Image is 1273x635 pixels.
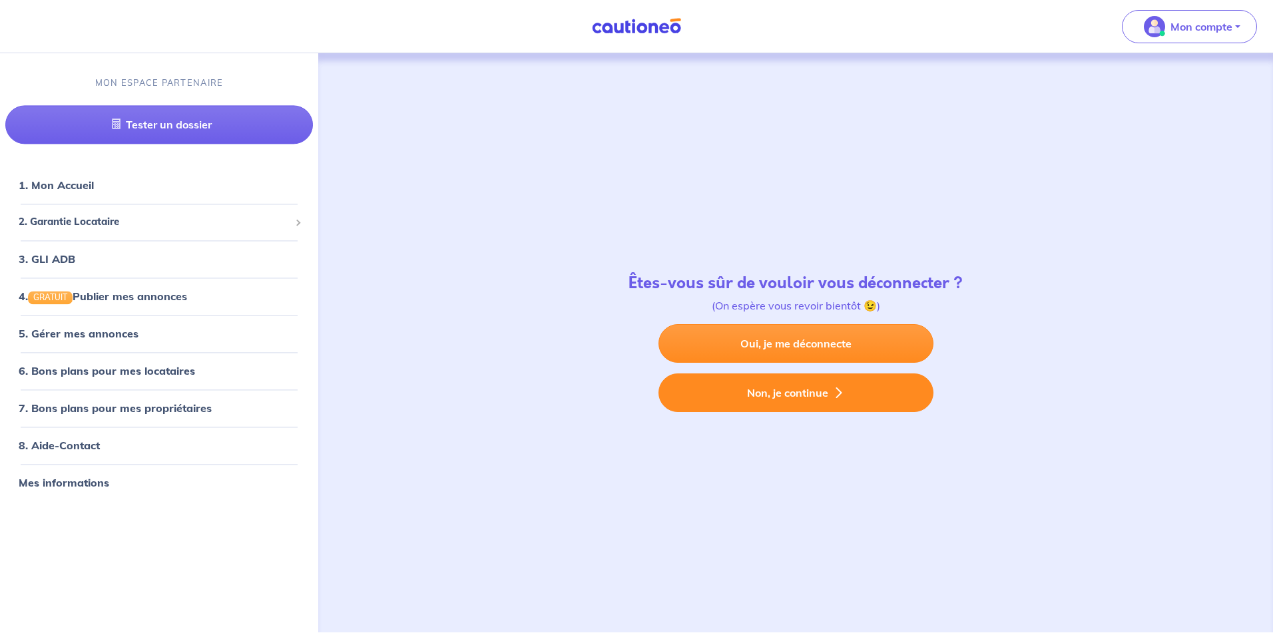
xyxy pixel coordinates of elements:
a: Mes informations [19,476,109,489]
div: 1. Mon Accueil [5,172,313,199]
a: Oui, je me déconnecte [658,324,933,363]
div: 4.GRATUITPublier mes annonces [5,283,313,310]
div: 2. Garantie Locataire [5,210,313,236]
img: illu_account_valid_menu.svg [1144,16,1165,37]
img: Cautioneo [587,18,686,35]
a: Tester un dossier [5,106,313,144]
p: Mon compte [1170,19,1232,35]
h4: Êtes-vous sûr de vouloir vous déconnecter ? [629,274,963,293]
a: 7. Bons plans pour mes propriétaires [19,401,212,415]
a: 6. Bons plans pour mes locataires [19,364,195,377]
div: 8. Aide-Contact [5,432,313,459]
button: illu_account_valid_menu.svgMon compte [1122,10,1257,43]
span: 2. Garantie Locataire [19,215,290,230]
div: 5. Gérer mes annonces [5,320,313,347]
p: MON ESPACE PARTENAIRE [95,77,224,89]
a: 1. Mon Accueil [19,179,94,192]
div: 7. Bons plans pour mes propriétaires [5,395,313,421]
a: 8. Aide-Contact [19,439,100,452]
a: 3. GLI ADB [19,252,75,266]
p: (On espère vous revoir bientôt 😉) [629,298,963,314]
a: 4.GRATUITPublier mes annonces [19,290,187,303]
a: 5. Gérer mes annonces [19,327,138,340]
div: Mes informations [5,469,313,496]
div: 6. Bons plans pour mes locataires [5,357,313,384]
button: Non, je continue [658,373,933,412]
div: 3. GLI ADB [5,246,313,272]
